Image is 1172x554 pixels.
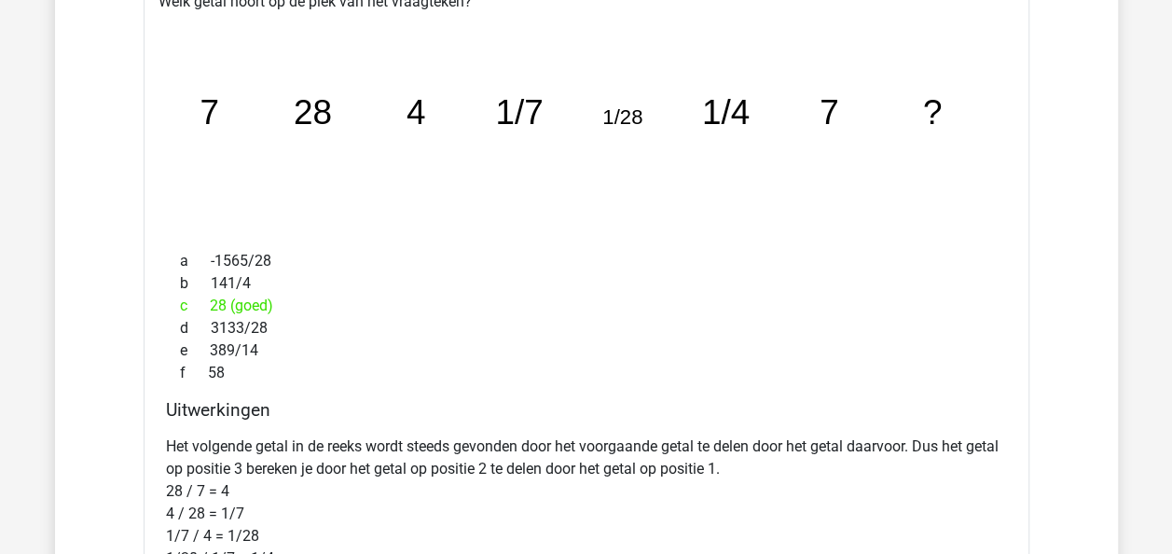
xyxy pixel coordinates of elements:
[293,93,331,132] tspan: 28
[406,93,425,132] tspan: 4
[180,362,208,384] span: f
[819,93,838,132] tspan: 7
[200,93,219,132] tspan: 7
[166,250,1007,272] div: -1565/28
[602,105,642,129] tspan: 1/28
[166,362,1007,384] div: 58
[180,272,211,295] span: b
[166,295,1007,317] div: 28 (goed)
[180,250,211,272] span: a
[922,93,942,132] tspan: ?
[701,93,749,132] tspan: 1/4
[180,339,210,362] span: e
[180,317,211,339] span: d
[166,399,1007,421] h4: Uitwerkingen
[166,272,1007,295] div: 141/4
[180,295,210,317] span: c
[166,317,1007,339] div: 3133/28
[166,339,1007,362] div: 389/14
[495,93,543,132] tspan: 1/7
